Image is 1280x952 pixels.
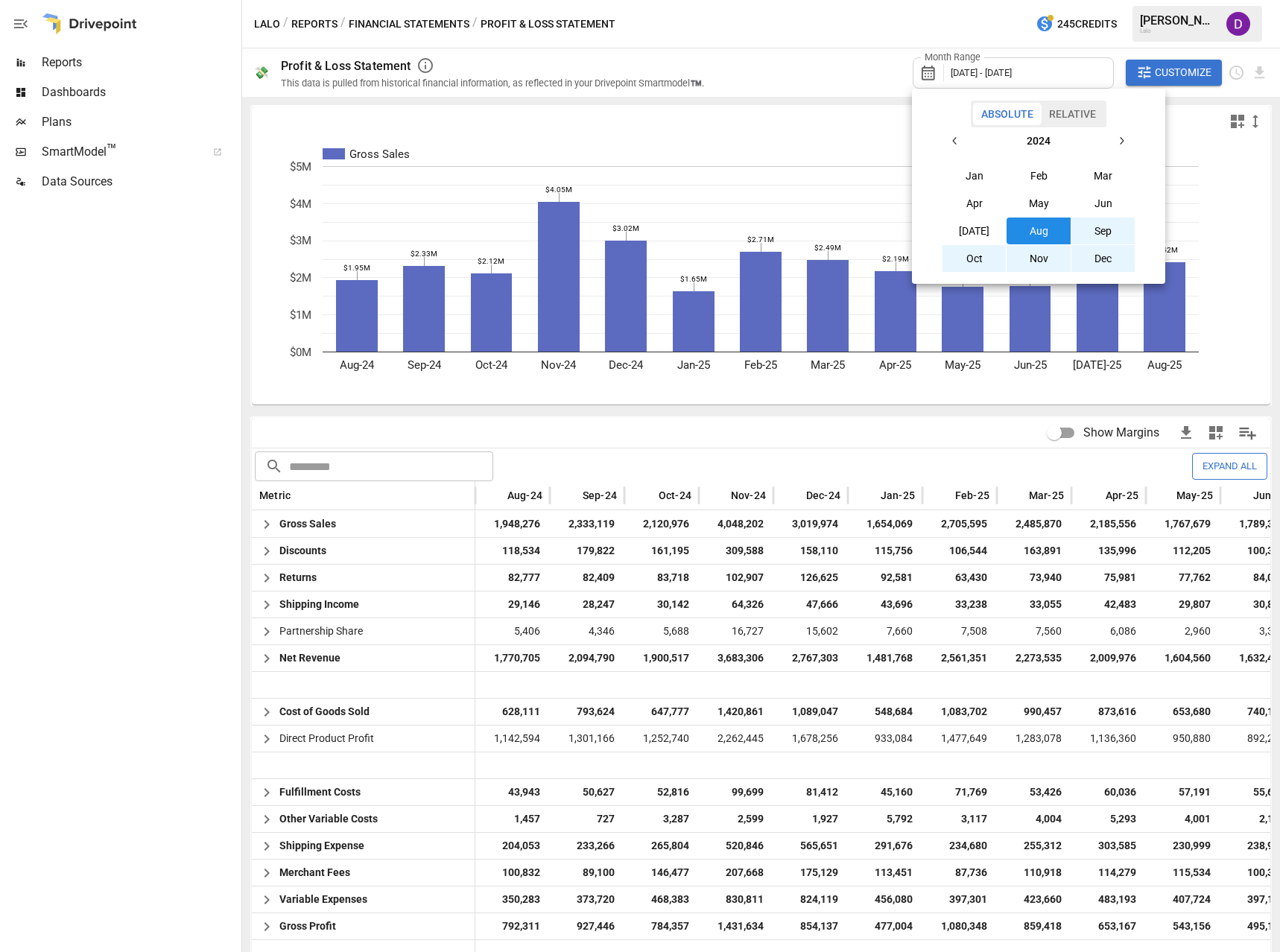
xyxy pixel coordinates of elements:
[1071,190,1135,217] button: Jun
[942,218,1007,244] button: [DATE]
[1071,162,1135,189] button: Mar
[1071,245,1135,272] button: Dec
[1007,245,1071,272] button: Nov
[1071,218,1135,244] button: Sep
[973,103,1042,125] button: Absolute
[1007,218,1071,244] button: Aug
[942,190,1007,217] button: Apr
[942,162,1007,189] button: Jan
[1007,190,1071,217] button: May
[942,245,1007,272] button: Oct
[969,127,1108,154] button: 2024
[1041,103,1104,125] button: Relative
[1007,162,1071,189] button: Feb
